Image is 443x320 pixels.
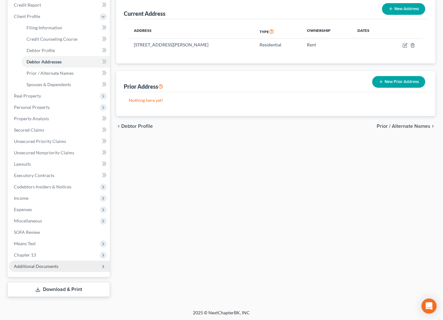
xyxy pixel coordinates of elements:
button: New Address [382,3,425,15]
button: New Prior Address [372,76,425,88]
td: Rent [302,39,352,51]
th: Address [129,24,255,39]
span: Secured Claims [14,127,44,133]
span: Credit Counseling Course [27,36,77,42]
div: Open Intercom Messenger [422,299,437,314]
th: Dates [352,24,385,39]
button: Prior / Alternate Names chevron_right [377,124,435,129]
i: chevron_right [430,124,435,129]
a: Spouses & Dependents [21,79,110,90]
a: Unsecured Nonpriority Claims [9,147,110,158]
span: Property Analysis [14,116,49,121]
span: Additional Documents [14,264,58,269]
a: Property Analysis [9,113,110,124]
span: Spouses & Dependents [27,82,71,87]
a: Lawsuits [9,158,110,170]
span: Real Property [14,93,41,98]
a: Download & Print [8,282,110,297]
span: Client Profile [14,14,40,19]
div: Current Address [124,10,165,17]
a: Credit Counseling Course [21,33,110,45]
span: Chapter 13 [14,252,36,258]
a: SOFA Review [9,227,110,238]
a: Filing Information [21,22,110,33]
span: Unsecured Nonpriority Claims [14,150,74,155]
span: Debtor Profile [27,48,55,53]
span: Debtor Addresses [27,59,62,64]
span: Debtor Profile [121,124,153,129]
span: Prior / Alternate Names [27,70,74,76]
span: Means Test [14,241,36,246]
a: Debtor Addresses [21,56,110,68]
span: Expenses [14,207,32,212]
td: Residential [254,39,302,51]
a: Unsecured Priority Claims [9,136,110,147]
button: chevron_left Debtor Profile [116,124,153,129]
span: Executory Contracts [14,173,54,178]
td: [STREET_ADDRESS][PERSON_NAME] [129,39,255,51]
a: Prior / Alternate Names [21,68,110,79]
span: Income [14,195,28,201]
th: Ownership [302,24,352,39]
span: Unsecured Priority Claims [14,139,66,144]
p: Nothing here yet! [129,97,423,104]
i: chevron_left [116,124,121,129]
span: Miscellaneous [14,218,42,223]
span: Credit Report [14,2,41,8]
span: Codebtors Insiders & Notices [14,184,71,189]
a: Debtor Profile [21,45,110,56]
th: Type [254,24,302,39]
span: Lawsuits [14,161,31,167]
span: Prior / Alternate Names [377,124,430,129]
a: Executory Contracts [9,170,110,181]
div: Prior Address [124,83,163,90]
a: Secured Claims [9,124,110,136]
span: Personal Property [14,104,50,110]
span: Filing Information [27,25,62,30]
span: SOFA Review [14,229,40,235]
